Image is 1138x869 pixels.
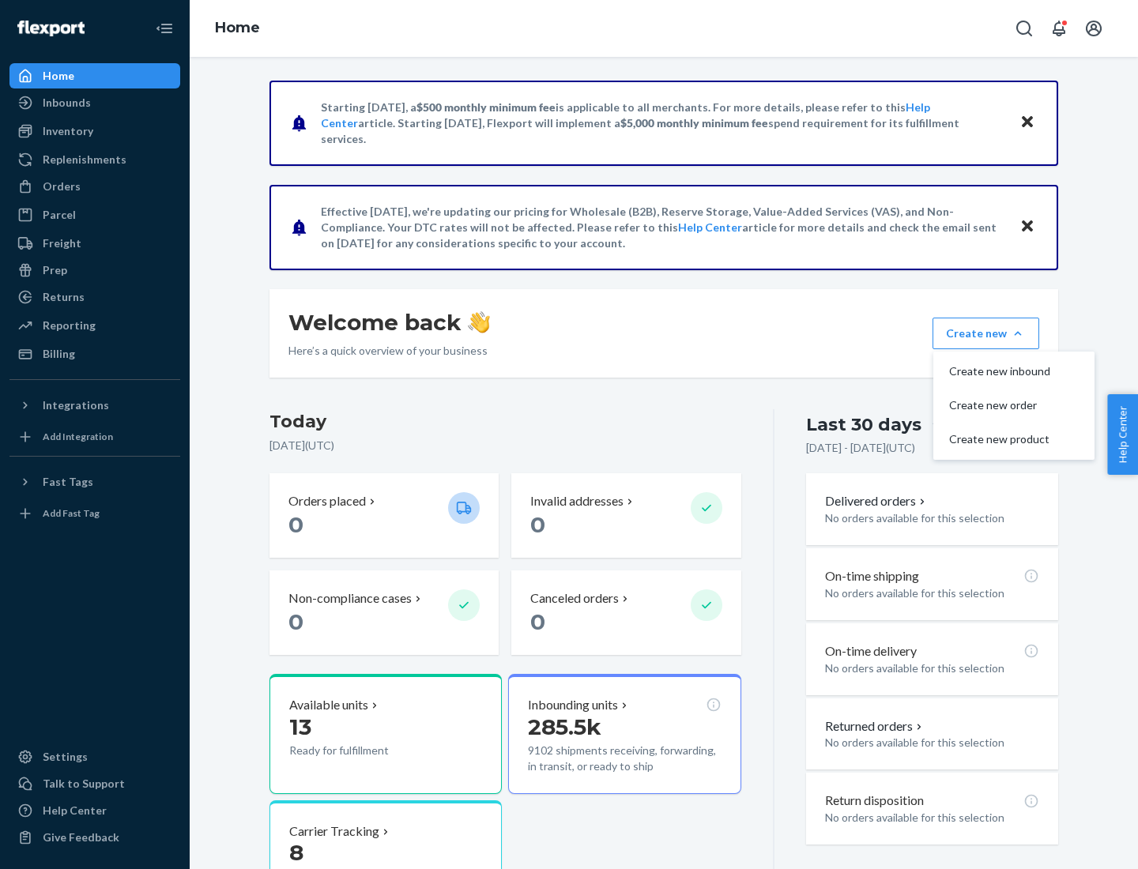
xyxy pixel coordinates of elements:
[43,506,100,520] div: Add Fast Tag
[43,235,81,251] div: Freight
[9,258,180,283] a: Prep
[825,510,1039,526] p: No orders available for this selection
[9,284,180,310] a: Returns
[43,68,74,84] div: Home
[43,749,88,765] div: Settings
[9,63,180,88] a: Home
[43,829,119,845] div: Give Feedback
[825,642,917,660] p: On-time delivery
[43,346,75,362] div: Billing
[289,822,379,841] p: Carrier Tracking
[9,174,180,199] a: Orders
[825,585,1039,601] p: No orders available for this selection
[43,474,93,490] div: Fast Tags
[269,570,499,655] button: Non-compliance cases 0
[43,289,85,305] div: Returns
[530,589,619,608] p: Canceled orders
[806,412,921,437] div: Last 30 days
[511,473,740,558] button: Invalid addresses 0
[9,393,180,418] button: Integrations
[1043,13,1075,44] button: Open notifications
[508,674,740,794] button: Inbounding units285.5k9102 shipments receiving, forwarding, in transit, or ready to ship
[949,434,1050,445] span: Create new product
[43,123,93,139] div: Inventory
[269,438,741,453] p: [DATE] ( UTC )
[269,674,502,794] button: Available units13Ready for fulfillment
[215,19,260,36] a: Home
[43,262,67,278] div: Prep
[9,147,180,172] a: Replenishments
[43,776,125,792] div: Talk to Support
[289,839,303,866] span: 8
[43,397,109,413] div: Integrations
[43,95,91,111] div: Inbounds
[289,743,435,758] p: Ready for fulfillment
[468,311,490,333] img: hand-wave emoji
[17,21,85,36] img: Flexport logo
[269,473,499,558] button: Orders placed 0
[511,570,740,655] button: Canceled orders 0
[288,492,366,510] p: Orders placed
[321,100,1004,147] p: Starting [DATE], a is applicable to all merchants. For more details, please refer to this article...
[806,440,915,456] p: [DATE] - [DATE] ( UTC )
[9,501,180,526] a: Add Fast Tag
[1107,394,1138,475] button: Help Center
[149,13,180,44] button: Close Navigation
[620,116,768,130] span: $5,000 monthly minimum fee
[1017,216,1038,239] button: Close
[949,400,1050,411] span: Create new order
[9,341,180,367] a: Billing
[288,308,490,337] h1: Welcome back
[825,792,924,810] p: Return disposition
[9,771,180,796] a: Talk to Support
[9,202,180,228] a: Parcel
[949,366,1050,377] span: Create new inbound
[528,696,618,714] p: Inbounding units
[825,735,1039,750] p: No orders available for this selection
[288,343,490,359] p: Here’s a quick overview of your business
[825,567,919,585] p: On-time shipping
[825,717,925,735] button: Returned orders
[43,430,113,443] div: Add Integration
[933,318,1039,349] button: Create newCreate new inboundCreate new orderCreate new product
[321,204,1004,251] p: Effective [DATE], we're updating our pricing for Wholesale (B2B), Reserve Storage, Value-Added Se...
[825,810,1039,826] p: No orders available for this selection
[43,803,107,818] div: Help Center
[9,118,180,144] a: Inventory
[416,100,556,114] span: $500 monthly minimum fee
[1017,111,1038,134] button: Close
[289,713,311,740] span: 13
[825,492,929,510] button: Delivered orders
[288,608,303,635] span: 0
[43,179,81,194] div: Orders
[1078,13,1110,44] button: Open account menu
[9,469,180,495] button: Fast Tags
[289,696,368,714] p: Available units
[9,424,180,450] a: Add Integration
[288,589,412,608] p: Non-compliance cases
[530,492,624,510] p: Invalid addresses
[530,608,545,635] span: 0
[936,389,1091,423] button: Create new order
[9,744,180,769] a: Settings
[9,798,180,823] a: Help Center
[1008,13,1040,44] button: Open Search Box
[202,6,273,51] ol: breadcrumbs
[936,423,1091,457] button: Create new product
[528,743,721,774] p: 9102 shipments receiving, forwarding, in transit, or ready to ship
[288,511,303,538] span: 0
[9,90,180,115] a: Inbounds
[530,511,545,538] span: 0
[678,220,742,234] a: Help Center
[43,318,96,333] div: Reporting
[528,713,601,740] span: 285.5k
[269,409,741,434] h3: Today
[9,825,180,850] button: Give Feedback
[43,152,126,167] div: Replenishments
[9,231,180,256] a: Freight
[9,313,180,338] a: Reporting
[936,355,1091,389] button: Create new inbound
